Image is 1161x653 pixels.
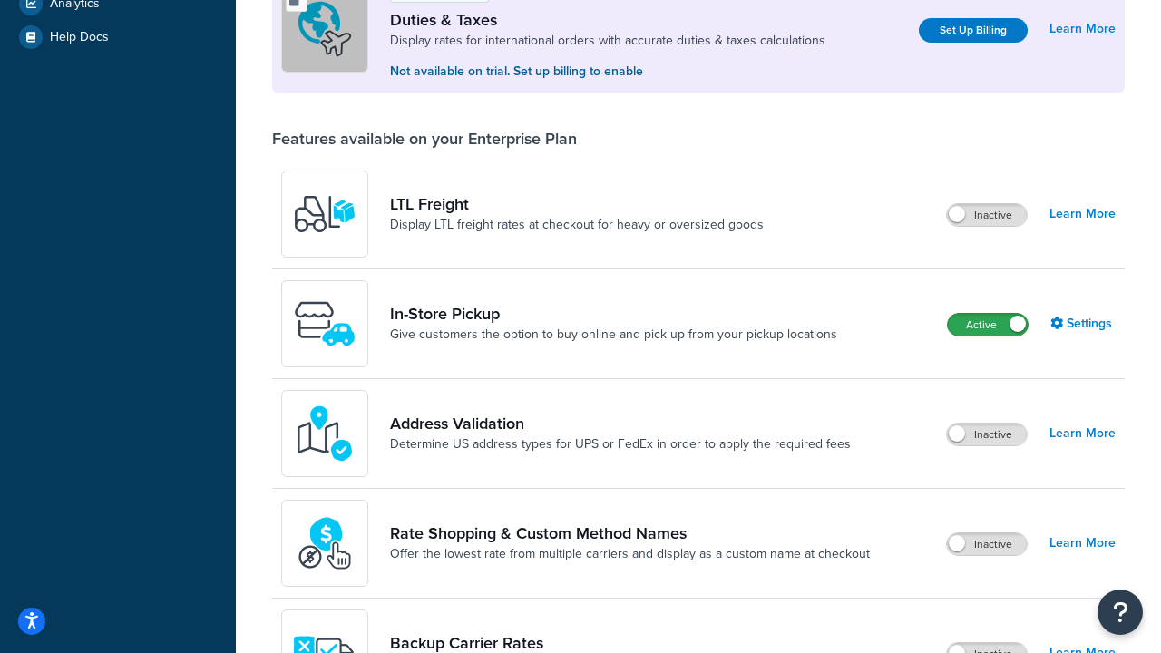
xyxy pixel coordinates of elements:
a: Learn More [1049,531,1116,556]
img: y79ZsPf0fXUFUhFXDzUgf+ktZg5F2+ohG75+v3d2s1D9TjoU8PiyCIluIjV41seZevKCRuEjTPPOKHJsQcmKCXGdfprl3L4q7... [293,182,356,246]
label: Active [948,314,1028,336]
span: Help Docs [50,30,109,45]
a: Help Docs [14,21,222,54]
label: Inactive [947,204,1027,226]
a: Display LTL freight rates at checkout for heavy or oversized goods [390,216,764,234]
a: Determine US address types for UPS or FedEx in order to apply the required fees [390,435,851,453]
label: Inactive [947,424,1027,445]
a: Give customers the option to buy online and pick up from your pickup locations [390,326,837,344]
a: Learn More [1049,201,1116,227]
a: Settings [1050,311,1116,336]
p: Not available on trial. Set up billing to enable [390,62,825,82]
img: kIG8fy0lQAAAABJRU5ErkJggg== [293,402,356,465]
a: In-Store Pickup [390,304,837,324]
a: Rate Shopping & Custom Method Names [390,523,870,543]
a: LTL Freight [390,194,764,214]
a: Duties & Taxes [390,10,825,30]
button: Open Resource Center [1098,590,1143,635]
a: Backup Carrier Rates [390,633,856,653]
label: Inactive [947,533,1027,555]
img: wfgcfpwTIucLEAAAAASUVORK5CYII= [293,292,356,356]
a: Offer the lowest rate from multiple carriers and display as a custom name at checkout [390,545,870,563]
a: Learn More [1049,16,1116,42]
a: Display rates for international orders with accurate duties & taxes calculations [390,32,825,50]
a: Learn More [1049,421,1116,446]
a: Address Validation [390,414,851,434]
div: Features available on your Enterprise Plan [272,129,577,149]
img: icon-duo-feat-rate-shopping-ecdd8bed.png [293,512,356,575]
a: Set Up Billing [919,18,1028,43]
